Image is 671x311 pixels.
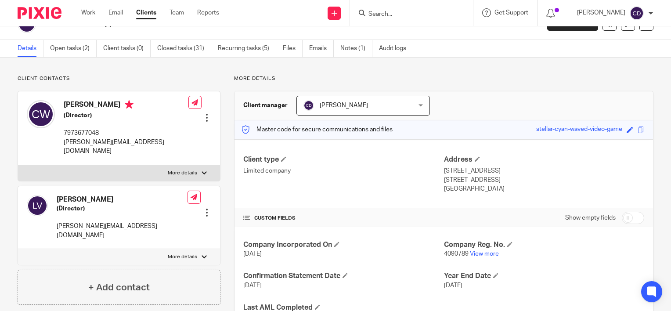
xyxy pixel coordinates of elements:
[243,101,288,110] h3: Client manager
[18,40,43,57] a: Details
[218,40,276,57] a: Recurring tasks (5)
[234,75,653,82] p: More details
[444,271,644,281] h4: Year End Date
[18,7,61,19] img: Pixie
[170,8,184,17] a: Team
[57,195,188,204] h4: [PERSON_NAME]
[494,10,528,16] span: Get Support
[168,170,197,177] p: More details
[368,11,447,18] input: Search
[57,222,188,240] p: [PERSON_NAME][EMAIL_ADDRESS][DOMAIN_NAME]
[444,155,644,164] h4: Address
[64,100,188,111] h4: [PERSON_NAME]
[50,40,97,57] a: Open tasks (2)
[57,204,188,213] h5: (Director)
[444,166,644,175] p: [STREET_ADDRESS]
[243,282,262,289] span: [DATE]
[379,40,413,57] a: Audit logs
[157,40,211,57] a: Closed tasks (31)
[444,251,469,257] span: 4090789
[27,100,55,128] img: svg%3E
[64,129,188,137] p: 7973677048
[340,40,372,57] a: Notes (1)
[241,125,393,134] p: Master code for secure communications and files
[577,8,625,17] p: [PERSON_NAME]
[283,40,303,57] a: Files
[136,8,156,17] a: Clients
[103,40,151,57] a: Client tasks (0)
[243,155,444,164] h4: Client type
[444,282,462,289] span: [DATE]
[108,8,123,17] a: Email
[309,40,334,57] a: Emails
[243,166,444,175] p: Limited company
[243,251,262,257] span: [DATE]
[168,253,197,260] p: More details
[470,251,499,257] a: View more
[630,6,644,20] img: svg%3E
[64,111,188,120] h5: (Director)
[565,213,616,222] label: Show empty fields
[243,240,444,250] h4: Company Incorporated On
[536,125,622,135] div: stellar-cyan-waved-video-game
[27,195,48,216] img: svg%3E
[303,100,314,111] img: svg%3E
[243,215,444,222] h4: CUSTOM FIELDS
[88,281,150,294] h4: + Add contact
[444,240,644,250] h4: Company Reg. No.
[197,8,219,17] a: Reports
[444,184,644,193] p: [GEOGRAPHIC_DATA]
[243,271,444,281] h4: Confirmation Statement Date
[81,8,95,17] a: Work
[64,138,188,156] p: [PERSON_NAME][EMAIL_ADDRESS][DOMAIN_NAME]
[444,176,644,184] p: [STREET_ADDRESS]
[125,100,133,109] i: Primary
[320,102,368,108] span: [PERSON_NAME]
[18,75,220,82] p: Client contacts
